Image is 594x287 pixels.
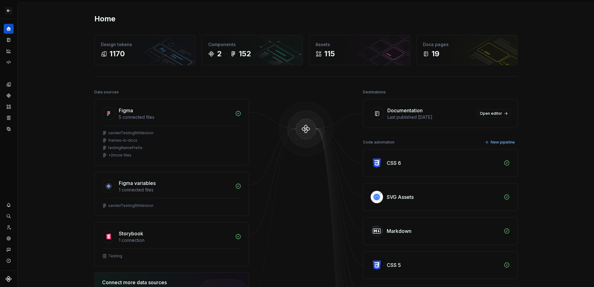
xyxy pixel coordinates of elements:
div: 2 [217,49,222,59]
div: 19 [432,49,439,59]
div: M- [5,7,12,15]
div: 1170 [110,49,125,59]
div: Markdown [387,227,411,235]
a: Invite team [4,222,14,232]
a: Settings [4,233,14,243]
a: Figma variables1 connected filessanderTesting5thVersion [94,172,249,216]
a: Docs pages19 [416,35,518,65]
div: testingNamePrefix [108,145,143,150]
button: Search ⌘K [4,211,14,221]
div: Figma variables [119,179,156,187]
a: Figma5 connected filessanderTesting5thVersionframes-in-docstestingNamePrefix+2more files [94,99,249,165]
div: Connect more data sources [102,279,186,286]
div: Documentation [387,107,423,114]
div: 152 [239,49,251,59]
h2: Home [94,14,115,24]
a: Design tokens1170 [94,35,196,65]
div: + 2 more files [108,153,131,158]
div: Docs pages [423,41,511,48]
div: sanderTesting5thVersion [108,131,153,135]
div: Figma [119,107,133,114]
div: Design tokens [101,41,189,48]
span: New pipeline [491,140,515,145]
div: CSS 5 [387,261,401,269]
a: Open editor [477,109,510,118]
a: Home [4,24,14,34]
div: CSS 6 [387,159,401,167]
div: Last published [DATE] [387,114,473,120]
div: SVG Assets [387,193,414,201]
button: New pipeline [483,138,518,147]
a: Storybook1 connectionTesting [94,222,249,266]
button: Contact support [4,245,14,255]
div: Storybook [119,230,143,237]
button: M- [1,4,16,17]
a: Assets115 [309,35,410,65]
a: Components [4,91,14,101]
div: Components [208,41,296,48]
div: Testing [108,254,122,259]
a: Storybook stories [4,113,14,123]
div: 5 connected files [119,114,231,120]
button: Notifications [4,200,14,210]
a: Documentation [4,35,14,45]
div: 1 connection [119,237,231,243]
a: Components2152 [202,35,303,65]
div: 1 connected files [119,187,231,193]
span: Open editor [480,111,502,116]
div: Destinations [363,88,386,96]
a: Design tokens [4,79,14,89]
div: sanderTesting5thVersion [108,203,153,208]
svg: Supernova Logo [6,276,12,282]
div: Code automation [363,138,394,147]
div: 115 [324,49,335,59]
div: frames-in-docs [108,138,137,143]
a: Code automation [4,57,14,67]
a: Analytics [4,46,14,56]
div: Data sources [94,88,119,96]
a: Assets [4,102,14,112]
div: Assets [316,41,404,48]
a: Data sources [4,124,14,134]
